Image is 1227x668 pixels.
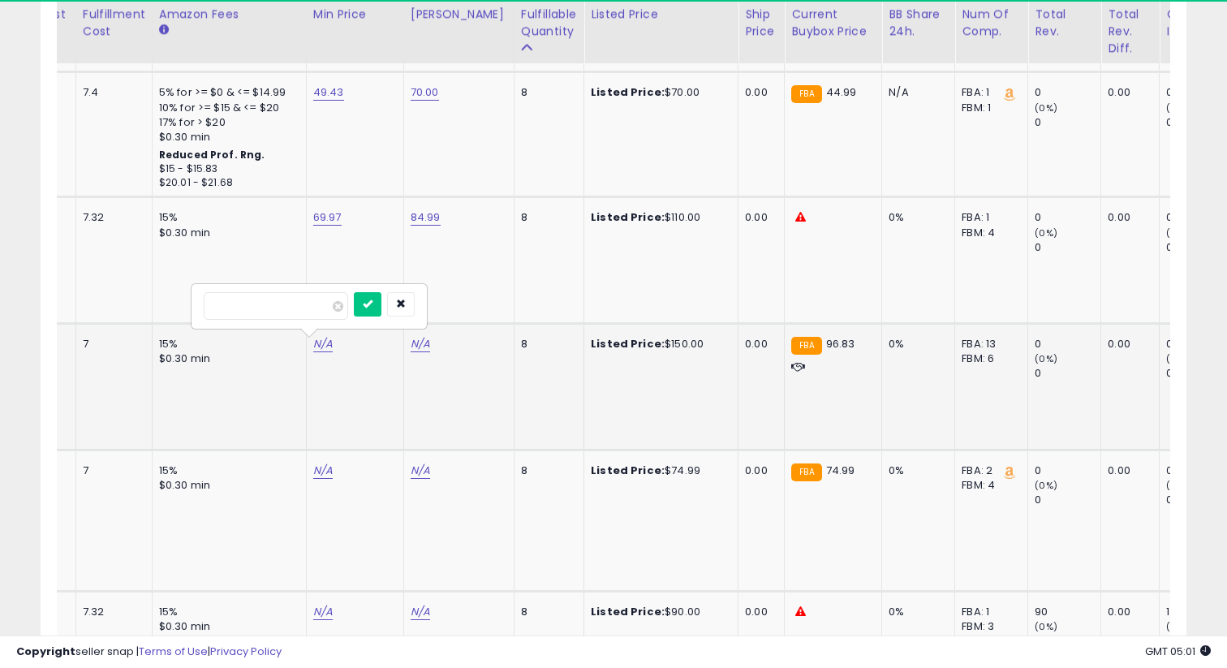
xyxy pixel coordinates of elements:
div: Amazon Fees [159,6,299,23]
div: FBM: 6 [962,351,1015,366]
div: 7.4 [83,85,140,100]
div: Fulfillable Quantity [521,6,577,40]
a: Privacy Policy [210,644,282,659]
div: Num of Comp. [962,6,1021,40]
a: N/A [411,463,430,479]
div: $20.01 - $21.68 [159,176,294,190]
b: Reduced Prof. Rng. [159,148,265,162]
a: N/A [313,336,333,352]
div: 8 [521,605,571,619]
div: 15% [159,210,294,225]
div: 0.00 [745,210,772,225]
div: Ship Price [745,6,777,40]
div: Current Buybox Price [791,6,875,40]
div: $150.00 [591,337,725,351]
div: 0 [1035,337,1100,351]
div: $0.30 min [159,226,294,240]
div: $70.00 [591,85,725,100]
a: 84.99 [411,209,441,226]
div: Cost [37,6,69,23]
span: 74.99 [826,463,855,478]
div: FBM: 3 [962,619,1015,634]
div: 0.00 [1108,337,1147,351]
b: Listed Price: [591,84,665,100]
div: 0 [1035,240,1100,255]
div: 15% [159,605,294,619]
div: FBA: 1 [962,605,1015,619]
div: 0 [1035,366,1100,381]
a: N/A [313,604,333,620]
div: FBM: 4 [962,226,1015,240]
small: (0%) [1035,101,1057,114]
div: Ordered Items [1166,6,1225,40]
span: 96.83 [826,336,855,351]
div: 0.00 [1108,85,1147,100]
div: FBA: 2 [962,463,1015,478]
div: 5% for >= $0 & <= $14.99 [159,85,294,100]
div: 8 [521,85,571,100]
div: 10% for >= $15 & <= $20 [159,101,294,115]
div: 0.00 [1108,463,1147,478]
div: 17% for > $20 [159,115,294,130]
a: 49.43 [313,84,344,101]
div: 0.00 [745,85,772,100]
div: 8 [521,463,571,478]
div: 0 [1035,85,1100,100]
div: 0 [1035,493,1100,507]
small: FBA [791,85,821,103]
div: Fulfillment Cost [83,6,145,40]
div: $0.30 min [159,478,294,493]
div: 8 [521,337,571,351]
div: 0% [889,210,942,225]
small: (0%) [1035,352,1057,365]
div: Listed Price [591,6,731,23]
small: (0%) [1166,101,1189,114]
a: N/A [411,604,430,620]
div: BB Share 24h. [889,6,948,40]
div: $90.00 [591,605,725,619]
div: $74.99 [591,463,725,478]
div: FBM: 1 [962,101,1015,115]
div: FBA: 1 [962,210,1015,225]
div: 0.00 [1108,605,1147,619]
a: Terms of Use [139,644,208,659]
small: (0%) [1035,479,1057,492]
div: $0.30 min [159,130,294,144]
div: 0% [889,337,942,351]
small: Amazon Fees. [159,23,169,37]
div: FBM: 4 [962,478,1015,493]
small: (0%) [1166,479,1189,492]
div: 0.00 [745,337,772,351]
b: Listed Price: [591,336,665,351]
small: (0%) [1166,226,1189,239]
div: 7 [83,337,140,351]
div: FBA: 13 [962,337,1015,351]
div: 8 [521,210,571,225]
small: FBA [791,463,821,481]
b: Listed Price: [591,463,665,478]
div: 7.32 [83,210,140,225]
div: 0 [1035,210,1100,225]
div: 0% [889,605,942,619]
small: FBA [791,337,821,355]
small: (0%) [1035,226,1057,239]
span: 44.99 [826,84,857,100]
a: 69.97 [313,209,342,226]
b: Listed Price: [591,604,665,619]
a: 70.00 [411,84,439,101]
div: 15% [159,337,294,351]
div: Min Price [313,6,397,23]
div: $0.30 min [159,619,294,634]
div: 0 [1035,115,1100,130]
div: seller snap | | [16,644,282,660]
b: Listed Price: [591,209,665,225]
span: 2025-09-18 05:01 GMT [1145,644,1211,659]
a: N/A [313,463,333,479]
div: 15% [159,463,294,478]
div: 0.00 [745,463,772,478]
div: N/A [889,85,942,100]
div: $110.00 [591,210,725,225]
div: Total Rev. Diff. [1108,6,1152,57]
div: 7.32 [83,605,140,619]
div: Total Rev. [1035,6,1094,40]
